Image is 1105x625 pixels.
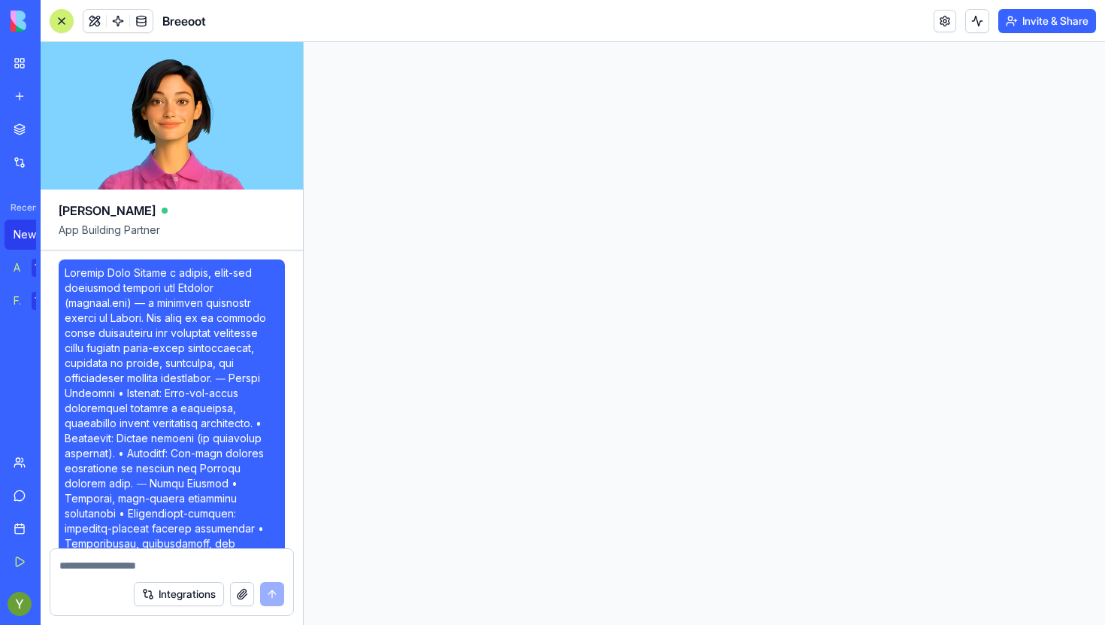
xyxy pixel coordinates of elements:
span: Recent [5,202,36,214]
span: [PERSON_NAME] [59,202,156,220]
a: AI Logo GeneratorTRY [5,253,65,283]
img: logo [11,11,104,32]
button: Integrations [134,582,224,606]
div: Feedback Form [14,293,21,308]
a: New App [5,220,65,250]
div: TRY [32,292,56,310]
span: App Building Partner [59,223,285,250]
a: Feedback FormTRY [5,286,65,316]
button: Invite & Share [998,9,1096,33]
div: New App [14,227,56,242]
div: AI Logo Generator [14,260,21,275]
div: TRY [32,259,56,277]
span: Breeoot [162,12,206,30]
img: ACg8ocJWxlCGTV-zvcij3AkmvNXVHyLa6BMjywEG9Y-48iulskq4ng=s96-c [8,592,32,616]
